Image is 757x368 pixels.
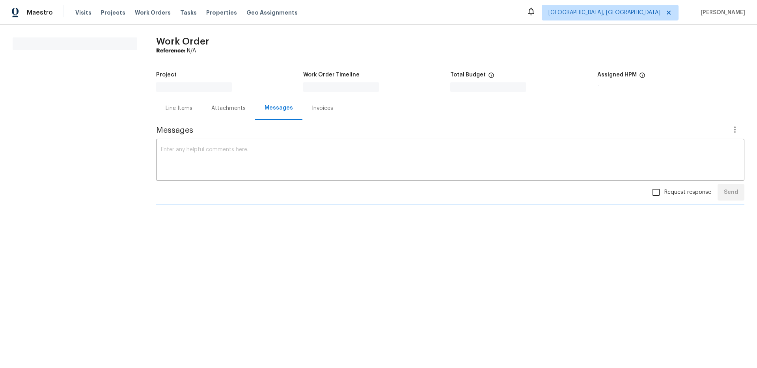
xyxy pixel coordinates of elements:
span: [GEOGRAPHIC_DATA], [GEOGRAPHIC_DATA] [548,9,660,17]
span: Properties [206,9,237,17]
span: [PERSON_NAME] [697,9,745,17]
span: Visits [75,9,91,17]
div: Messages [265,104,293,112]
span: Tasks [180,10,197,15]
h5: Project [156,72,177,78]
span: Messages [156,126,725,134]
div: Invoices [312,104,333,112]
div: Line Items [166,104,192,112]
b: Reference: [156,48,185,54]
div: Attachments [211,104,246,112]
div: - [597,82,744,88]
h5: Work Order Timeline [303,72,360,78]
span: The hpm assigned to this work order. [639,72,645,82]
span: The total cost of line items that have been proposed by Opendoor. This sum includes line items th... [488,72,494,82]
h5: Total Budget [450,72,486,78]
div: N/A [156,47,744,55]
span: Maestro [27,9,53,17]
span: Request response [664,188,711,197]
span: Geo Assignments [246,9,298,17]
span: Work Order [156,37,209,46]
h5: Assigned HPM [597,72,637,78]
span: Work Orders [135,9,171,17]
span: Projects [101,9,125,17]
